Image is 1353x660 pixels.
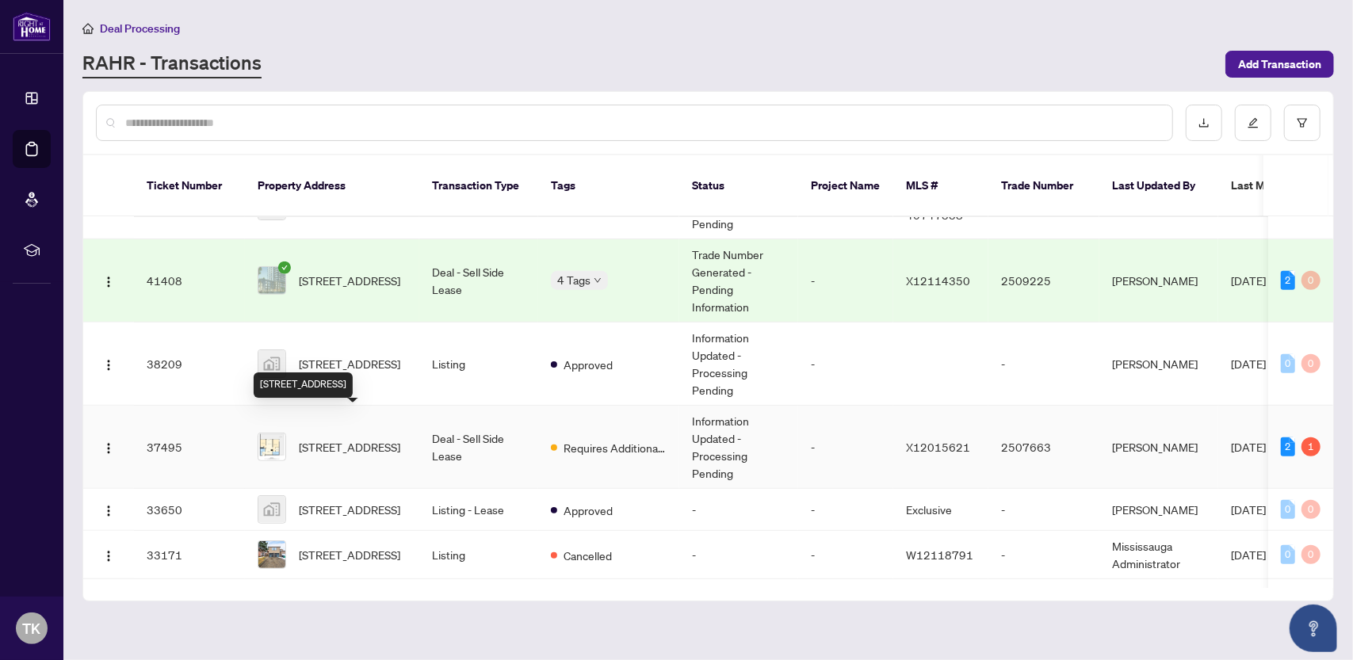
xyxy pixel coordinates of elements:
[906,273,970,288] span: X12114350
[134,322,245,406] td: 38209
[557,271,591,289] span: 4 Tags
[245,155,419,217] th: Property Address
[988,155,1099,217] th: Trade Number
[254,372,353,398] div: [STREET_ADDRESS]
[419,406,538,489] td: Deal - Sell Side Lease
[419,322,538,406] td: Listing
[1248,117,1259,128] span: edit
[82,23,94,34] span: home
[96,434,121,460] button: Logo
[988,322,1099,406] td: -
[299,501,400,518] span: [STREET_ADDRESS]
[299,355,400,372] span: [STREET_ADDRESS]
[96,497,121,522] button: Logo
[988,531,1099,579] td: -
[564,502,613,519] span: Approved
[1281,437,1295,456] div: 2
[1238,52,1321,77] span: Add Transaction
[134,406,245,489] td: 37495
[538,155,679,217] th: Tags
[1301,500,1321,519] div: 0
[102,276,115,288] img: Logo
[906,502,952,517] span: Exclusive
[1099,406,1218,489] td: [PERSON_NAME]
[299,272,400,289] span: [STREET_ADDRESS]
[1231,177,1328,194] span: Last Modified Date
[96,268,121,293] button: Logo
[1231,440,1266,454] span: [DATE]
[594,277,602,284] span: down
[1301,545,1321,564] div: 0
[1231,357,1266,371] span: [DATE]
[299,546,400,563] span: [STREET_ADDRESS]
[988,406,1099,489] td: 2507663
[679,322,798,406] td: Information Updated - Processing Pending
[679,155,798,217] th: Status
[1284,105,1321,141] button: filter
[564,356,613,373] span: Approved
[1099,531,1218,579] td: Mississauga Administrator
[988,239,1099,322] td: 2509225
[564,439,667,456] span: Requires Additional Docs
[419,239,538,322] td: Deal - Sell Side Lease
[1231,547,1266,562] span: [DATE]
[1231,502,1266,517] span: [DATE]
[102,505,115,517] img: Logo
[96,542,121,567] button: Logo
[13,12,51,41] img: logo
[1099,322,1218,406] td: [PERSON_NAME]
[798,155,893,217] th: Project Name
[82,50,262,78] a: RAHR - Transactions
[258,496,285,523] img: thumbnail-img
[1281,271,1295,290] div: 2
[893,155,988,217] th: MLS #
[798,531,893,579] td: -
[679,489,798,531] td: -
[1099,239,1218,322] td: [PERSON_NAME]
[798,489,893,531] td: -
[100,21,180,36] span: Deal Processing
[258,541,285,568] img: thumbnail-img
[1290,605,1337,652] button: Open asap
[988,489,1099,531] td: -
[134,155,245,217] th: Ticket Number
[1225,51,1334,78] button: Add Transaction
[798,239,893,322] td: -
[1281,545,1295,564] div: 0
[679,531,798,579] td: -
[419,531,538,579] td: Listing
[1297,117,1308,128] span: filter
[798,406,893,489] td: -
[258,350,285,377] img: thumbnail-img
[299,438,400,456] span: [STREET_ADDRESS]
[1301,354,1321,373] div: 0
[1186,105,1222,141] button: download
[1235,105,1271,141] button: edit
[679,406,798,489] td: Information Updated - Processing Pending
[419,155,538,217] th: Transaction Type
[258,433,285,460] img: thumbnail-img
[1099,489,1218,531] td: [PERSON_NAME]
[278,261,291,274] span: check-circle
[1099,155,1218,217] th: Last Updated By
[1231,273,1266,288] span: [DATE]
[134,239,245,322] td: 41408
[564,547,612,564] span: Cancelled
[134,531,245,579] td: 33171
[1281,500,1295,519] div: 0
[906,547,973,562] span: W12118791
[23,617,41,639] span: TK
[1301,437,1321,456] div: 1
[102,550,115,563] img: Logo
[102,359,115,372] img: Logo
[798,322,893,406] td: -
[906,440,970,454] span: X12015621
[134,489,245,531] td: 33650
[258,267,285,294] img: thumbnail-img
[1281,354,1295,373] div: 0
[96,351,121,376] button: Logo
[102,442,115,455] img: Logo
[1301,271,1321,290] div: 0
[1198,117,1210,128] span: download
[679,239,798,322] td: Trade Number Generated - Pending Information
